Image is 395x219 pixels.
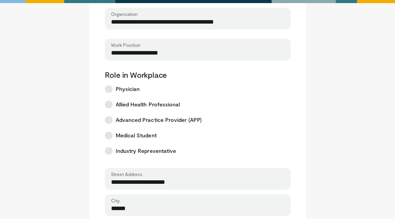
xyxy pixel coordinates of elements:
span: Allied Health Professional [116,101,180,108]
span: Advanced Practice Provider (APP) [116,116,202,124]
label: Organization [111,11,138,17]
label: City [111,197,120,204]
label: Work Position [111,42,140,48]
span: Physician [116,85,140,93]
label: Street Address [111,171,142,177]
p: Role in Workplace [105,70,291,80]
span: Industry Representative [116,147,176,155]
span: Medical Student [116,132,157,139]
